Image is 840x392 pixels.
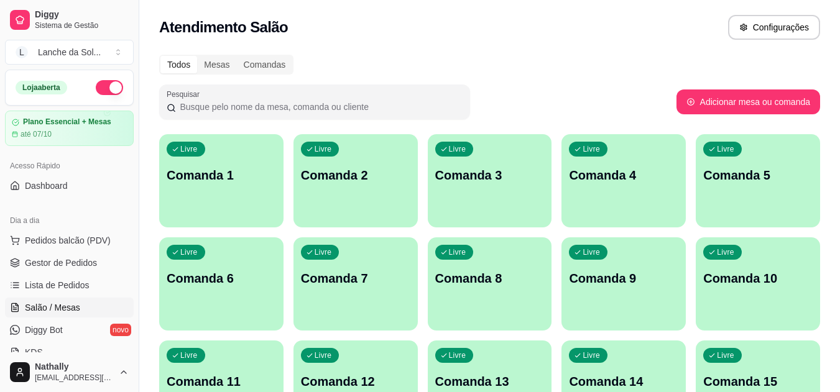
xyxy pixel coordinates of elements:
[160,56,197,73] div: Todos
[25,324,63,336] span: Diggy Bot
[428,134,552,227] button: LivreComanda 3
[449,350,466,360] p: Livre
[696,237,820,330] button: LivreComanda 10
[35,21,129,30] span: Sistema de Gestão
[5,320,134,340] a: Diggy Botnovo
[38,46,101,58] div: Lanche da Sol ...
[35,362,114,373] span: Nathally
[569,373,678,390] p: Comanda 14
[5,298,134,317] a: Salão / Mesas
[5,176,134,196] a: Dashboard
[449,247,466,257] p: Livre
[16,46,28,58] span: L
[435,270,545,287] p: Comanda 8
[180,350,198,360] p: Livre
[167,270,276,287] p: Comanda 6
[696,134,820,227] button: LivreComanda 5
[315,350,332,360] p: Livre
[167,373,276,390] p: Comanda 11
[167,89,204,99] label: Pesquisar
[293,237,418,330] button: LivreComanda 7
[159,17,288,37] h2: Atendimento Salão
[25,279,90,291] span: Lista de Pedidos
[435,166,545,184] p: Comanda 3
[428,237,552,330] button: LivreComanda 8
[5,156,134,176] div: Acesso Rápido
[301,373,410,390] p: Comanda 12
[703,166,813,184] p: Comanda 5
[5,111,134,146] a: Plano Essencial + Mesasaté 07/10
[197,56,236,73] div: Mesas
[21,129,52,139] article: até 07/10
[180,247,198,257] p: Livre
[561,134,686,227] button: LivreComanda 4
[569,270,678,287] p: Comanda 9
[569,166,678,184] p: Comanda 4
[237,56,293,73] div: Comandas
[5,211,134,230] div: Dia a dia
[449,144,466,154] p: Livre
[96,80,123,95] button: Alterar Status
[159,237,284,330] button: LivreComanda 6
[583,247,600,257] p: Livre
[25,180,68,192] span: Dashboard
[315,144,332,154] p: Livre
[717,350,734,360] p: Livre
[25,257,97,269] span: Gestor de Pedidos
[25,346,43,358] span: KDS
[293,134,418,227] button: LivreComanda 2
[180,144,198,154] p: Livre
[176,101,463,113] input: Pesquisar
[35,373,114,383] span: [EMAIL_ADDRESS][DOMAIN_NAME]
[315,247,332,257] p: Livre
[435,373,545,390] p: Comanda 13
[5,253,134,273] a: Gestor de Pedidos
[5,230,134,250] button: Pedidos balcão (PDV)
[583,350,600,360] p: Livre
[717,144,734,154] p: Livre
[301,166,410,184] p: Comanda 2
[25,234,111,247] span: Pedidos balcão (PDV)
[5,357,134,387] button: Nathally[EMAIL_ADDRESS][DOMAIN_NAME]
[5,275,134,295] a: Lista de Pedidos
[583,144,600,154] p: Livre
[717,247,734,257] p: Livre
[35,9,129,21] span: Diggy
[25,301,80,314] span: Salão / Mesas
[16,81,67,94] div: Loja aberta
[23,117,111,127] article: Plano Essencial + Mesas
[5,40,134,65] button: Select a team
[703,373,813,390] p: Comanda 15
[676,89,820,114] button: Adicionar mesa ou comanda
[5,342,134,362] a: KDS
[301,270,410,287] p: Comanda 7
[167,166,276,184] p: Comanda 1
[159,134,284,227] button: LivreComanda 1
[728,15,820,40] button: Configurações
[561,237,686,330] button: LivreComanda 9
[703,270,813,287] p: Comanda 10
[5,5,134,35] a: DiggySistema de Gestão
